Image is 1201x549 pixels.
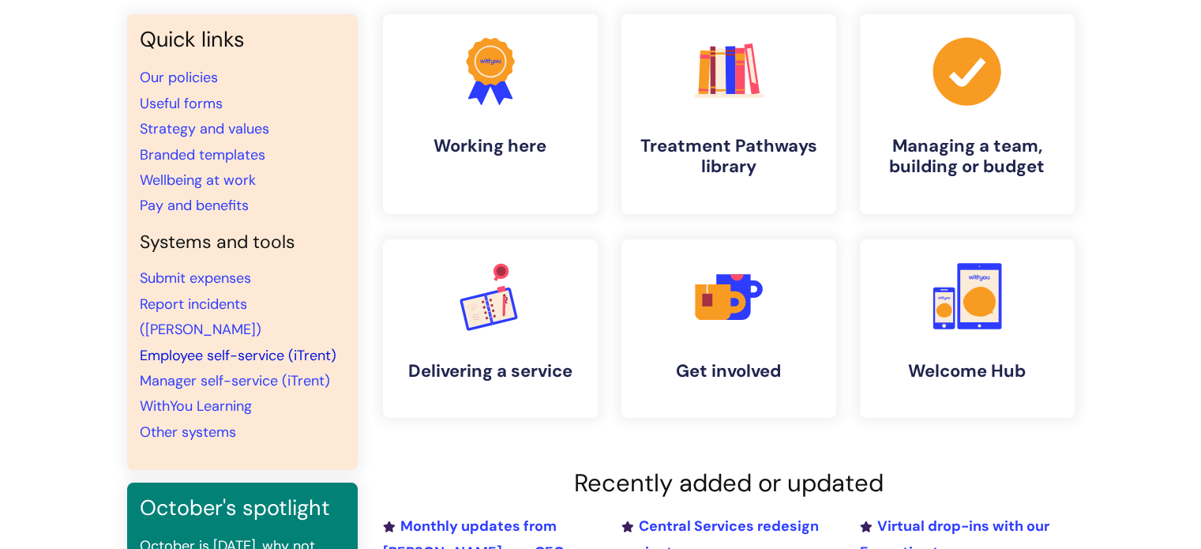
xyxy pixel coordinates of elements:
[140,371,330,390] a: Manager self-service (iTrent)
[140,94,223,113] a: Useful forms
[396,361,585,382] h4: Delivering a service
[140,231,345,254] h4: Systems and tools
[621,239,836,418] a: Get involved
[140,397,252,416] a: WithYou Learning
[634,361,824,382] h4: Get involved
[140,119,269,138] a: Strategy and values
[140,68,218,87] a: Our policies
[140,196,249,215] a: Pay and benefits
[860,14,1075,214] a: Managing a team, building or budget
[873,136,1062,178] h4: Managing a team, building or budget
[860,239,1075,418] a: Welcome Hub
[140,295,261,339] a: Report incidents ([PERSON_NAME])
[140,27,345,52] h3: Quick links
[140,145,265,164] a: Branded templates
[634,136,824,178] h4: Treatment Pathways library
[140,171,256,190] a: Wellbeing at work
[140,495,345,521] h3: October's spotlight
[873,361,1062,382] h4: Welcome Hub
[383,14,598,214] a: Working here
[383,468,1075,498] h2: Recently added or updated
[621,14,836,214] a: Treatment Pathways library
[140,423,236,442] a: Other systems
[383,239,598,418] a: Delivering a service
[140,346,336,365] a: Employee self-service (iTrent)
[396,136,585,156] h4: Working here
[140,269,251,288] a: Submit expenses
